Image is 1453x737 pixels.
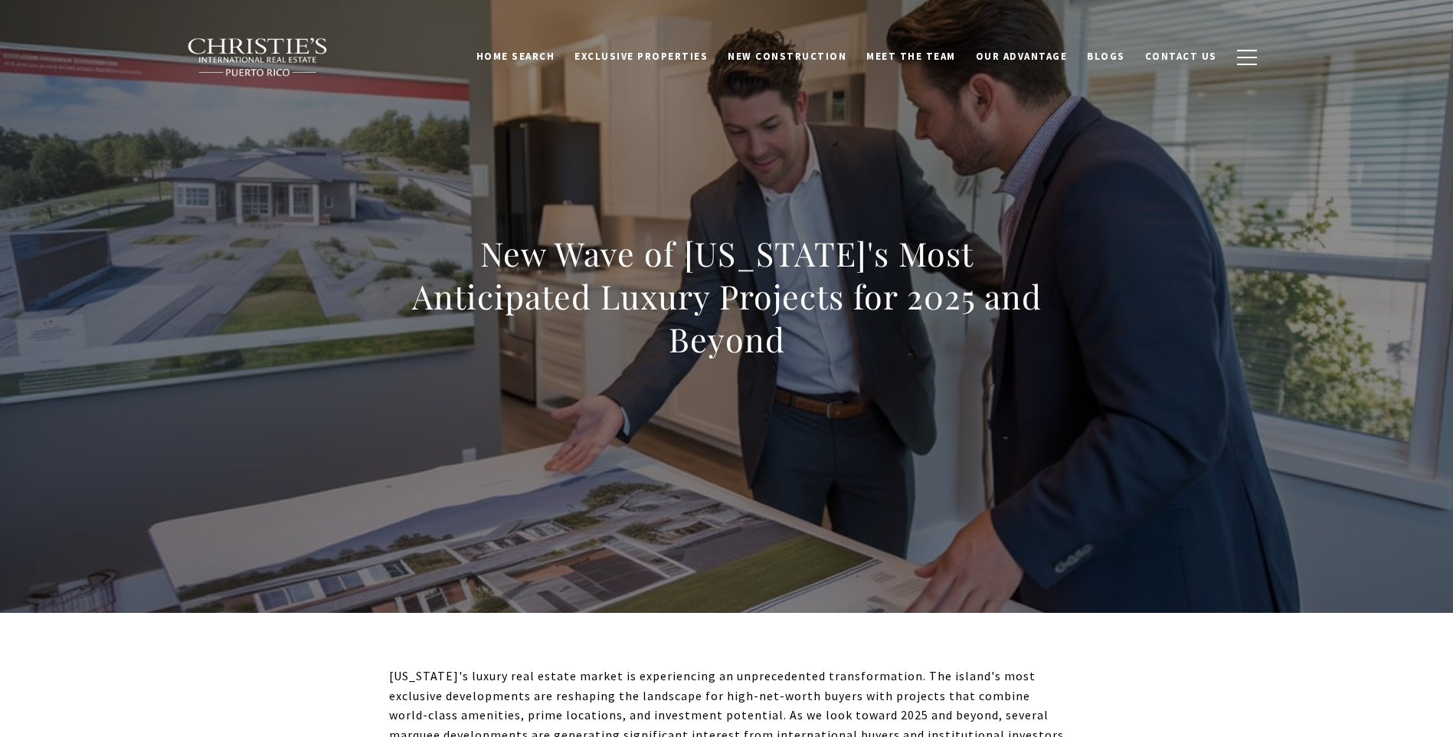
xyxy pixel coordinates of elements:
[976,50,1068,63] span: Our Advantage
[728,50,846,63] span: New Construction
[1087,50,1125,63] span: Blogs
[718,42,856,71] a: New Construction
[1077,42,1135,71] a: Blogs
[966,42,1078,71] a: Our Advantage
[1145,50,1217,63] span: Contact Us
[856,42,966,71] a: Meet the Team
[389,232,1065,361] h1: New Wave of [US_STATE]'s Most Anticipated Luxury Projects for 2025 and Beyond
[466,42,565,71] a: Home Search
[187,38,329,77] img: Christie's International Real Estate black text logo
[574,50,708,63] span: Exclusive Properties
[565,42,718,71] a: Exclusive Properties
